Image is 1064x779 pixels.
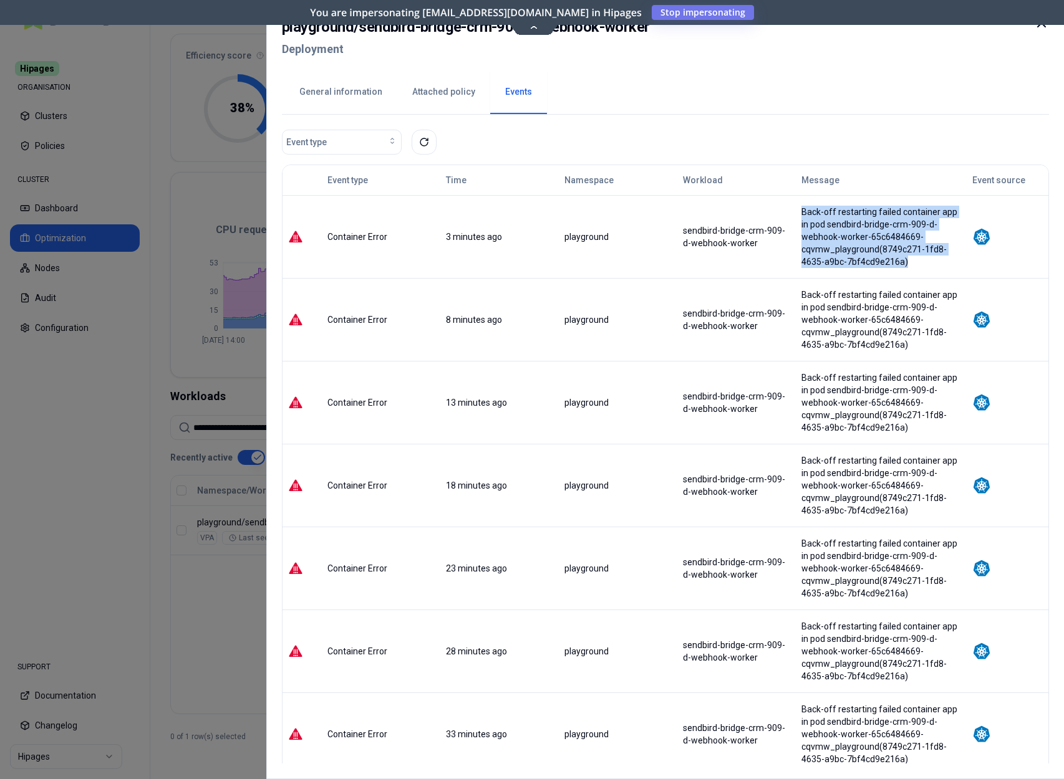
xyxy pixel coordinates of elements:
[282,16,649,38] h2: playground / sendbird-bridge-crm-909-d-webhook-worker
[972,393,990,412] img: kubernetes
[327,479,435,492] div: Container Error
[327,396,435,409] div: Container Error
[683,224,790,249] div: sendbird-bridge-crm-909-d-webhook-worker
[972,227,990,246] img: kubernetes
[801,703,961,765] div: Back-off restarting failed container app in pod sendbird-bridge-crm-909-d-webhook-worker-65c64846...
[327,645,435,657] div: Container Error
[972,476,990,495] img: kubernetes
[327,313,435,326] div: Container Error
[446,480,507,490] span: 18 minutes ago
[801,289,961,351] div: Back-off restarting failed container app in pod sendbird-bridge-crm-909-d-webhook-worker-65c64846...
[683,722,790,747] div: sendbird-bridge-crm-909-d-webhook-worker
[972,642,990,661] img: kubernetes
[446,646,507,656] span: 28 minutes ago
[564,728,672,740] div: playground
[683,639,790,664] div: sendbird-bridge-crm-909-d-webhook-worker
[801,206,961,268] div: Back-off restarting failed container app in pod sendbird-bridge-crm-909-d-webhook-worker-65c64846...
[284,70,397,114] button: General information
[564,313,672,326] div: playground
[972,168,1025,193] button: Event source
[801,620,961,682] div: Back-off restarting failed container app in pod sendbird-bridge-crm-909-d-webhook-worker-65c64846...
[282,130,402,155] button: Event type
[683,168,723,193] button: Workload
[564,479,672,492] div: playground
[288,478,303,493] img: error
[327,168,368,193] button: Event type
[683,556,790,581] div: sendbird-bridge-crm-909-d-webhook-worker
[327,562,435,575] div: Container Error
[288,312,303,327] img: error
[972,310,990,329] img: kubernetes
[446,563,507,573] span: 23 minutes ago
[446,729,507,739] span: 33 minutes ago
[288,229,303,244] img: error
[397,70,490,114] button: Attached policy
[972,559,990,578] img: kubernetes
[282,38,649,60] h2: Deployment
[564,168,614,193] button: Namespace
[327,728,435,740] div: Container Error
[801,168,839,193] button: Message
[446,315,502,325] span: 8 minutes ago
[564,231,672,243] div: playground
[683,390,790,415] div: sendbird-bridge-crm-909-d-webhook-worker
[288,395,303,410] img: error
[288,561,303,576] img: error
[801,454,961,517] div: Back-off restarting failed container app in pod sendbird-bridge-crm-909-d-webhook-worker-65c64846...
[446,168,467,193] button: Time
[327,231,435,243] div: Container Error
[286,136,327,148] span: Event type
[683,307,790,332] div: sendbird-bridge-crm-909-d-webhook-worker
[801,537,961,600] div: Back-off restarting failed container app in pod sendbird-bridge-crm-909-d-webhook-worker-65c64846...
[564,562,672,575] div: playground
[490,70,547,114] button: Events
[564,645,672,657] div: playground
[288,727,303,742] img: error
[564,396,672,409] div: playground
[972,725,990,743] img: kubernetes
[446,232,502,242] span: 3 minutes ago
[288,644,303,659] img: error
[446,398,507,408] span: 13 minutes ago
[683,473,790,498] div: sendbird-bridge-crm-909-d-webhook-worker
[801,371,961,434] div: Back-off restarting failed container app in pod sendbird-bridge-crm-909-d-webhook-worker-65c64846...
